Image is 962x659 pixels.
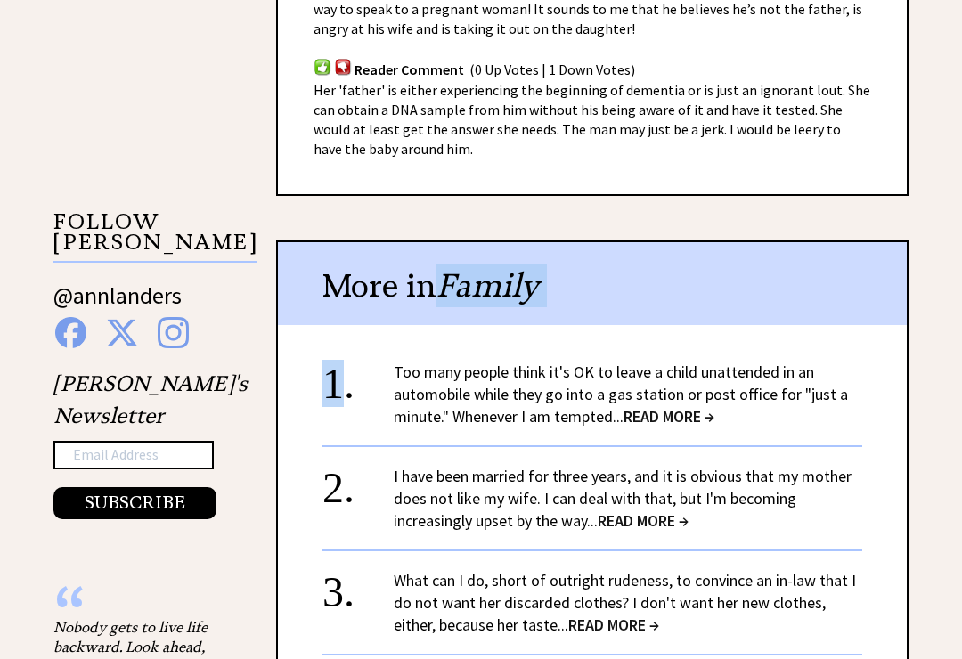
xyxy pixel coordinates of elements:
[355,61,464,79] span: Reader Comment
[53,281,182,328] a: @annlanders
[598,510,689,531] span: READ MORE →
[322,361,394,394] div: 1.
[469,61,635,79] span: (0 Up Votes | 1 Down Votes)
[53,212,257,263] p: FOLLOW [PERSON_NAME]
[53,487,216,519] button: SUBSCRIBE
[53,368,248,519] div: [PERSON_NAME]'s Newsletter
[568,614,659,635] span: READ MORE →
[158,317,189,348] img: instagram%20blue.png
[394,570,856,635] a: What can I do, short of outright rudeness, to convince an in-law that I do not want her discarded...
[314,81,870,158] span: Her 'father' is either experiencing the beginning of dementia or is just an ignorant lout. She ca...
[106,317,138,348] img: x%20blue.png
[436,265,539,305] span: Family
[394,362,848,427] a: Too many people think it's OK to leave a child unattended in an automobile while they go into a g...
[322,569,394,602] div: 3.
[334,58,352,75] img: votdown.png
[53,441,214,469] input: Email Address
[394,466,852,531] a: I have been married for three years, and it is obvious that my mother does not like my wife. I ca...
[53,599,232,617] div: “
[624,406,714,427] span: READ MORE →
[278,242,907,325] div: More in
[314,58,331,75] img: votup.png
[322,465,394,498] div: 2.
[55,317,86,348] img: facebook%20blue.png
